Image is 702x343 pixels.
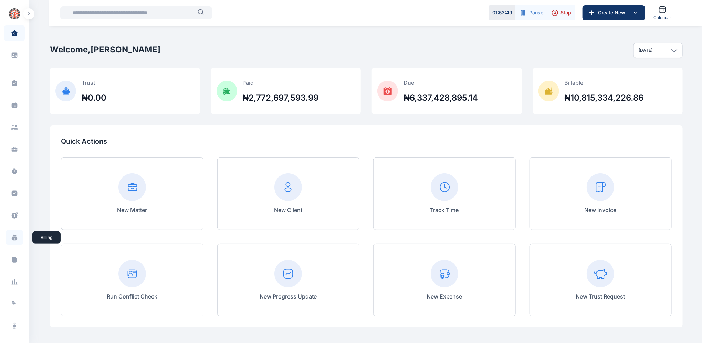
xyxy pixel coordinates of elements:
[547,5,575,20] button: Stop
[107,292,157,301] p: Run Conflict Check
[565,92,644,103] h2: ₦10,815,334,226.86
[515,5,547,20] button: Pause
[565,79,644,87] p: Billable
[583,5,645,20] button: Create New
[61,137,672,146] p: Quick Actions
[651,2,674,23] a: Calendar
[653,15,671,20] span: Calendar
[595,9,631,16] span: Create New
[243,79,319,87] p: Paid
[585,206,617,214] p: New Invoice
[427,292,462,301] p: New Expense
[576,292,625,301] p: New Trust Request
[274,206,302,214] p: New Client
[117,206,147,214] p: New Matter
[560,9,571,16] span: Stop
[50,44,160,55] h2: Welcome, [PERSON_NAME]
[82,79,106,87] p: Trust
[492,9,512,16] p: 01 : 53 : 49
[404,92,478,103] h2: ₦6,337,428,895.14
[430,206,459,214] p: Track Time
[639,48,652,53] p: [DATE]
[529,9,543,16] span: Pause
[243,92,319,103] h2: ₦2,772,697,593.99
[82,92,106,103] h2: ₦0.00
[260,292,317,301] p: New Progress Update
[404,79,478,87] p: Due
